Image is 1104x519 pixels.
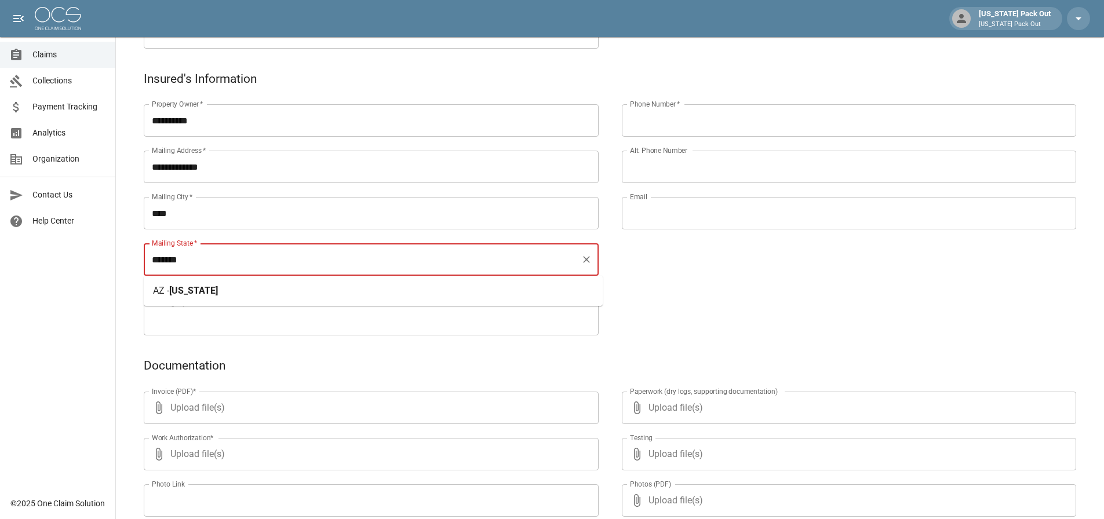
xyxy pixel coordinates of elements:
[170,438,567,470] span: Upload file(s)
[648,438,1045,470] span: Upload file(s)
[153,285,169,296] span: AZ -
[7,7,30,30] button: open drawer
[10,498,105,509] div: © 2025 One Claim Solution
[152,238,197,248] label: Mailing State
[648,392,1045,424] span: Upload file(s)
[630,479,671,489] label: Photos (PDF)
[152,145,206,155] label: Mailing Address
[152,479,185,489] label: Photo Link
[32,101,106,113] span: Payment Tracking
[979,20,1051,30] p: [US_STATE] Pack Out
[578,251,595,268] button: Clear
[152,386,196,396] label: Invoice (PDF)*
[35,7,81,30] img: ocs-logo-white-transparent.png
[169,285,218,296] span: [US_STATE]
[630,433,653,443] label: Testing
[32,49,106,61] span: Claims
[630,192,647,202] label: Email
[630,145,687,155] label: Alt. Phone Number
[152,433,214,443] label: Work Authorization*
[630,99,680,109] label: Phone Number
[32,75,106,87] span: Collections
[32,127,106,139] span: Analytics
[630,386,778,396] label: Paperwork (dry logs, supporting documentation)
[974,8,1055,29] div: [US_STATE] Pack Out
[648,484,1045,517] span: Upload file(s)
[152,192,193,202] label: Mailing City
[152,99,203,109] label: Property Owner
[32,215,106,227] span: Help Center
[32,189,106,201] span: Contact Us
[32,153,106,165] span: Organization
[170,392,567,424] span: Upload file(s)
